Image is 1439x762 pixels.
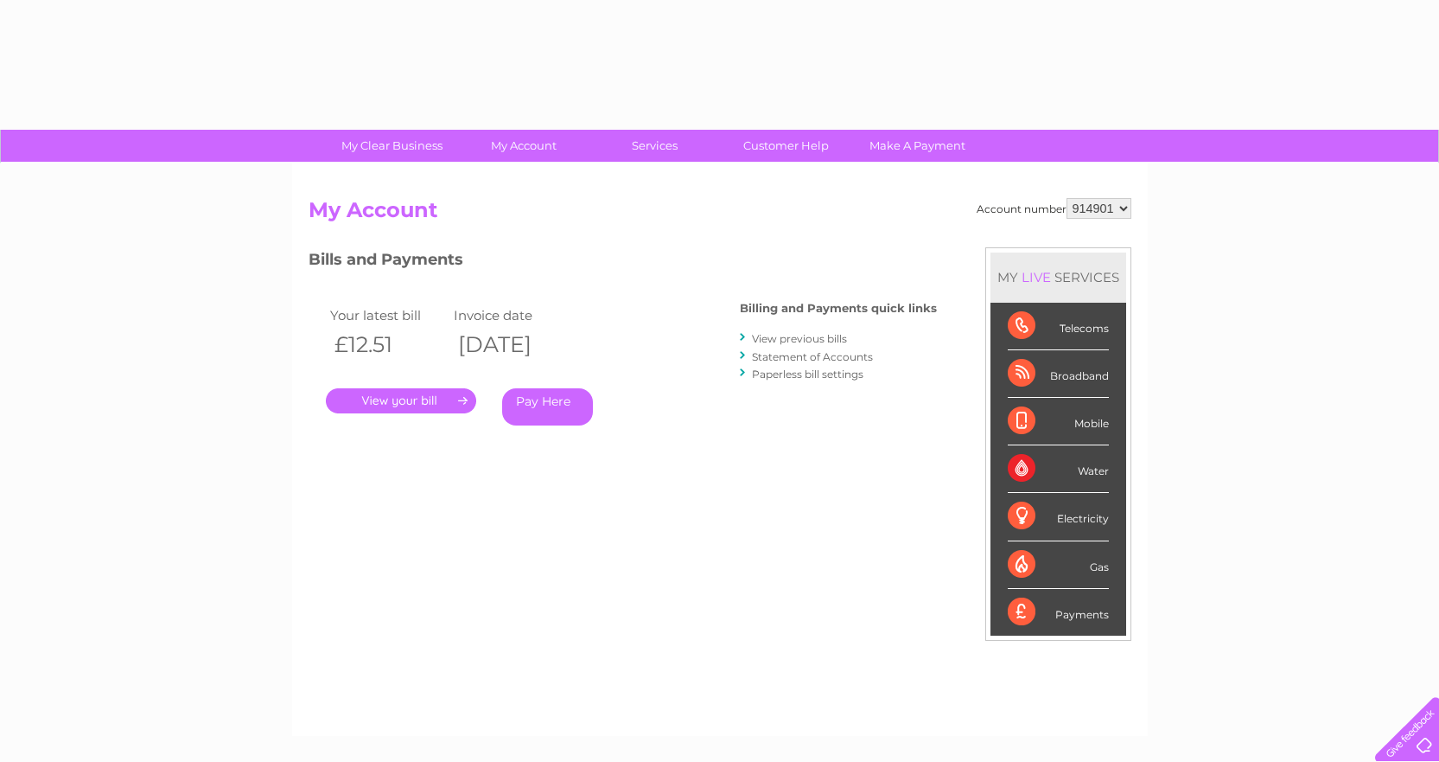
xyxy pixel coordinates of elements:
[990,253,1126,302] div: MY SERVICES
[846,130,989,162] a: Make A Payment
[1008,541,1109,589] div: Gas
[1008,303,1109,350] div: Telecoms
[752,332,847,345] a: View previous bills
[326,304,450,327] td: Your latest bill
[1008,445,1109,493] div: Water
[326,388,476,413] a: .
[449,327,574,362] th: [DATE]
[977,198,1131,219] div: Account number
[452,130,595,162] a: My Account
[321,130,463,162] a: My Clear Business
[583,130,726,162] a: Services
[502,388,593,426] a: Pay Here
[1008,398,1109,445] div: Mobile
[740,302,937,315] h4: Billing and Payments quick links
[752,368,863,381] a: Paperless bill settings
[752,350,873,363] a: Statement of Accounts
[1018,269,1054,285] div: LIVE
[1008,589,1109,636] div: Payments
[326,327,450,362] th: £12.51
[309,247,937,278] h3: Bills and Payments
[309,198,1131,231] h2: My Account
[715,130,857,162] a: Customer Help
[1008,493,1109,541] div: Electricity
[1008,350,1109,398] div: Broadband
[449,304,574,327] td: Invoice date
